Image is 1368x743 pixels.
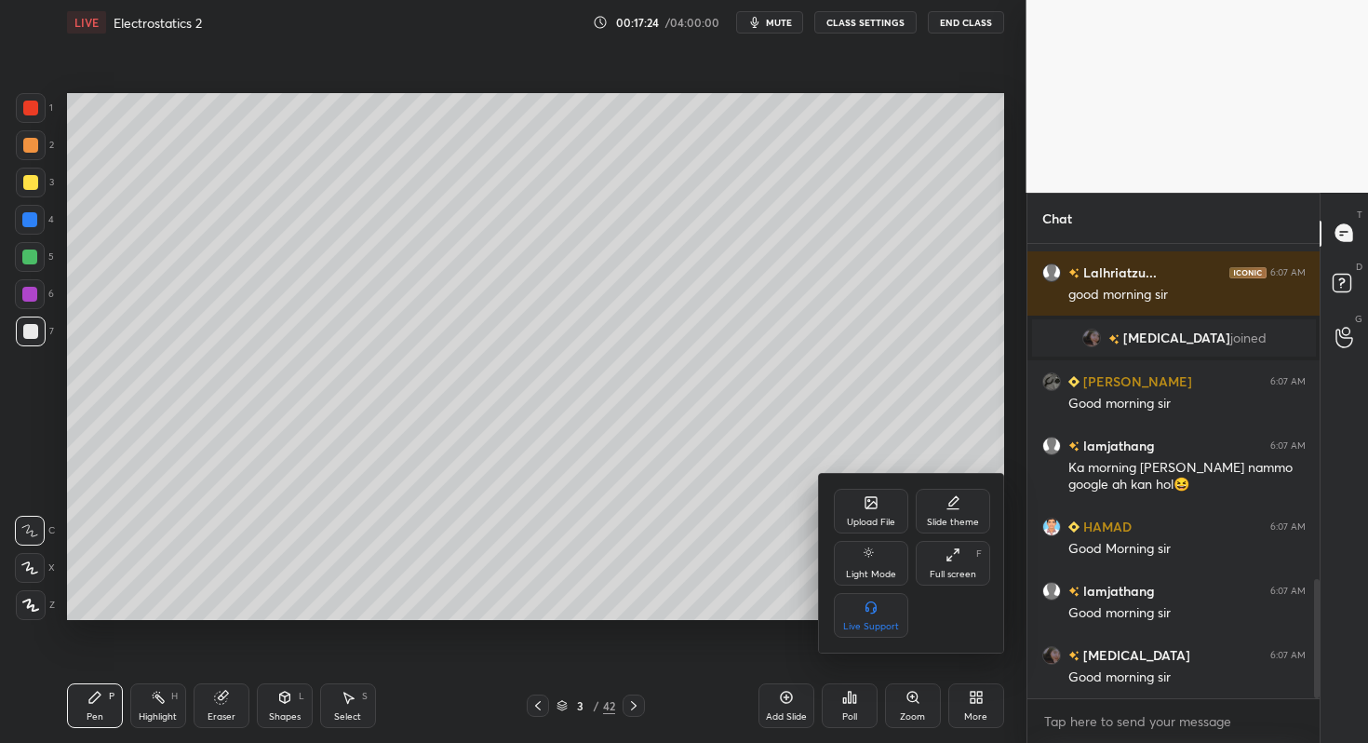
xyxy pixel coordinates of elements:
[930,570,976,579] div: Full screen
[843,622,899,631] div: Live Support
[976,549,982,559] div: F
[847,518,895,527] div: Upload File
[927,518,979,527] div: Slide theme
[846,570,896,579] div: Light Mode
